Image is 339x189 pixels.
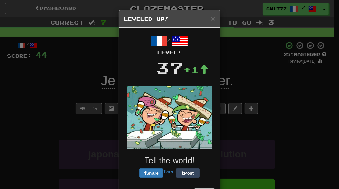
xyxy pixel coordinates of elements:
div: Level: [124,49,215,56]
button: Post [176,168,200,178]
a: Tweet [163,169,176,174]
span: × [211,15,215,22]
button: Close [211,15,215,22]
h3: Tell the world! [124,156,215,165]
img: fairly-odd-parents-da00311291977d55ff188899e898f38bf0ea27628e4b7d842fa96e17094d9a08.gif [127,86,212,149]
h5: Leveled Up! [124,16,215,22]
div: / [124,33,215,56]
button: Share [139,168,163,178]
div: 37 [156,56,183,80]
div: +1 [183,63,209,77]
